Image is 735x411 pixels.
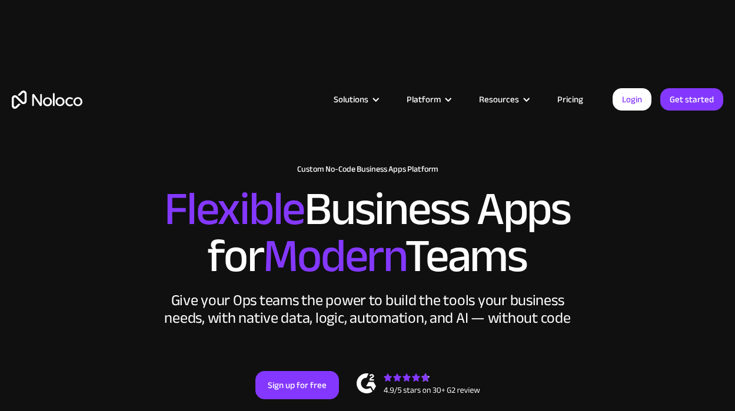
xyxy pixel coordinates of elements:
[12,91,82,109] a: home
[319,92,392,107] div: Solutions
[12,165,723,174] h1: Custom No-Code Business Apps Platform
[660,88,723,111] a: Get started
[164,165,304,253] span: Flexible
[263,212,405,300] span: Modern
[407,92,441,107] div: Platform
[162,292,574,327] div: Give your Ops teams the power to build the tools your business needs, with native data, logic, au...
[334,92,368,107] div: Solutions
[12,186,723,280] h2: Business Apps for Teams
[543,92,598,107] a: Pricing
[392,92,464,107] div: Platform
[255,371,339,399] a: Sign up for free
[479,92,519,107] div: Resources
[464,92,543,107] div: Resources
[613,88,651,111] a: Login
